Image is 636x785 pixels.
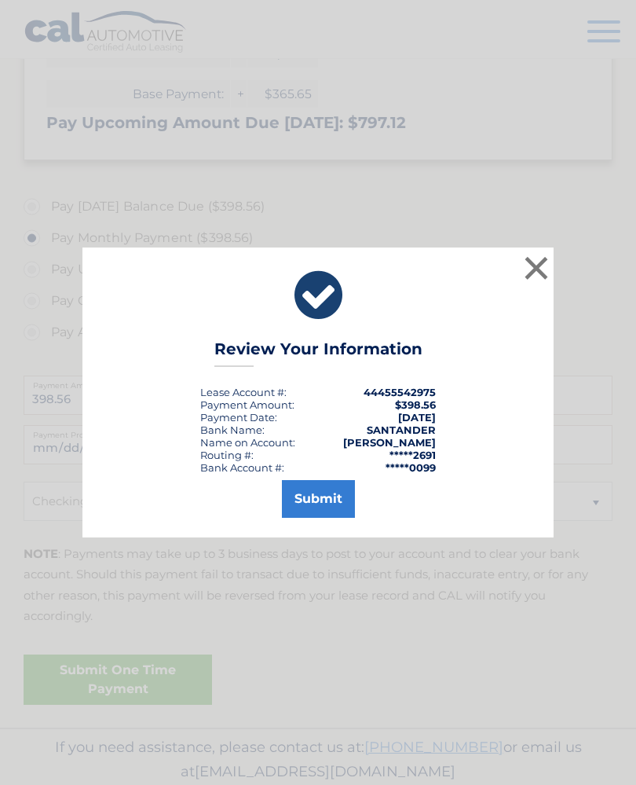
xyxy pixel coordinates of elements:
[214,339,422,367] h3: Review Your Information
[364,386,436,398] strong: 44455542975
[200,424,265,436] div: Bank Name:
[200,386,287,398] div: Lease Account #:
[282,480,355,518] button: Submit
[200,461,284,474] div: Bank Account #:
[200,411,275,424] span: Payment Date
[343,436,436,449] strong: [PERSON_NAME]
[367,424,436,436] strong: SANTANDER
[395,398,436,411] span: $398.56
[200,411,277,424] div: :
[521,252,552,284] button: ×
[200,398,294,411] div: Payment Amount:
[200,449,254,461] div: Routing #:
[200,436,295,449] div: Name on Account:
[398,411,436,424] span: [DATE]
